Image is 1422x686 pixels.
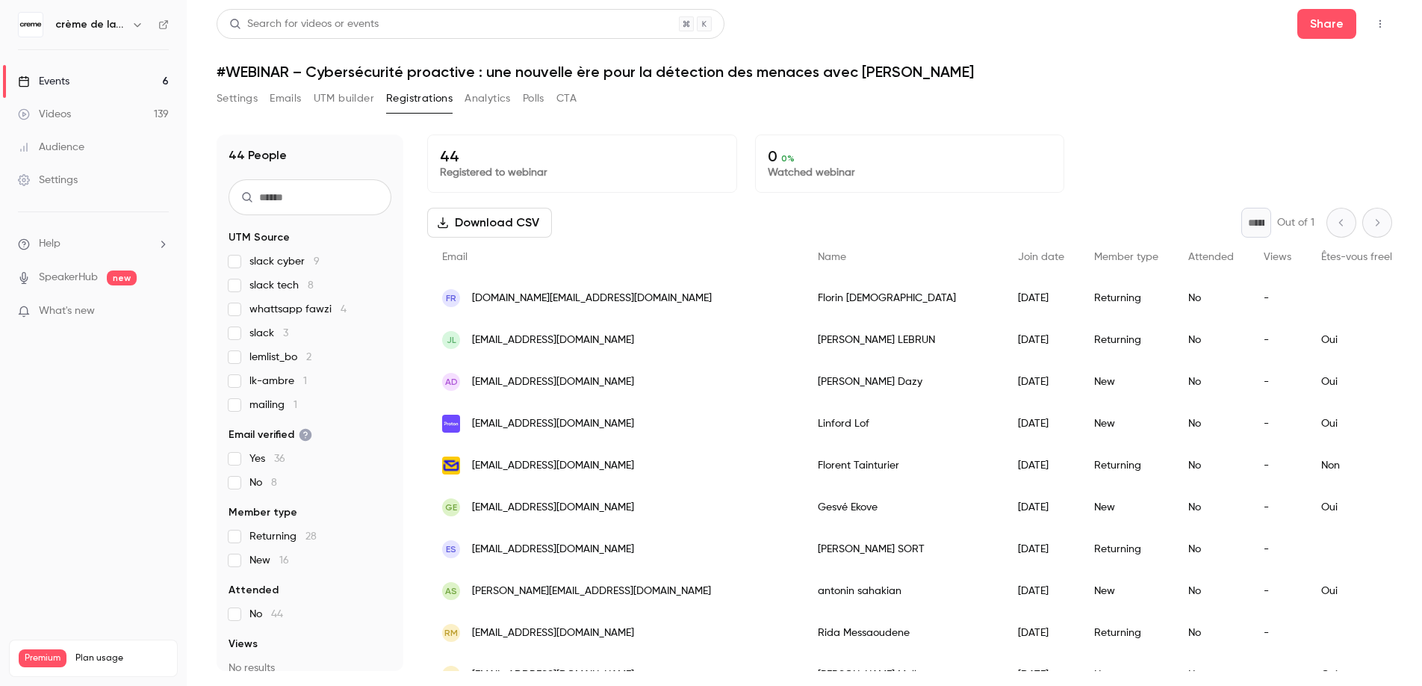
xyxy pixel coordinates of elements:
span: 8 [308,280,314,291]
div: No [1173,361,1249,403]
span: 36 [274,454,285,464]
div: [PERSON_NAME] SORT [803,528,1003,570]
a: SpeakerHub [39,270,98,285]
button: Settings [217,87,258,111]
iframe: Noticeable Trigger [151,305,169,318]
div: - [1249,445,1306,486]
div: - [1249,403,1306,445]
div: Returning [1079,612,1173,654]
span: 28 [305,531,317,542]
button: Share [1297,9,1356,39]
div: New [1079,570,1173,612]
div: Events [18,74,69,89]
span: [EMAIL_ADDRESS][DOMAIN_NAME] [472,500,634,516]
h1: 44 People [229,146,287,164]
p: 44 [440,147,724,165]
span: FR [446,291,456,305]
div: - [1249,361,1306,403]
span: [EMAIL_ADDRESS][DOMAIN_NAME] [472,458,634,474]
div: Returning [1079,319,1173,361]
span: mailing [249,398,297,412]
span: Email verified [229,427,312,442]
span: as [445,584,457,598]
button: CTA [556,87,577,111]
span: 2 [306,352,311,362]
div: [DATE] [1003,319,1079,361]
div: Returning [1079,528,1173,570]
span: whattsapp fawzi [249,302,347,317]
div: - [1249,277,1306,319]
div: New [1079,486,1173,528]
span: Join date [1018,252,1064,262]
span: slack cyber [249,254,320,269]
span: 44 [271,609,283,619]
span: 1 [294,400,297,410]
li: help-dropdown-opener [18,236,169,252]
div: [DATE] [1003,486,1079,528]
span: 9 [314,256,320,267]
span: Premium [19,649,66,667]
span: GE [445,501,457,514]
span: JM [445,668,458,682]
div: [PERSON_NAME] Dazy [803,361,1003,403]
span: Returning [249,529,317,544]
div: No [1173,612,1249,654]
span: Views [229,637,258,652]
div: Audience [18,140,84,155]
span: [DOMAIN_NAME][EMAIL_ADDRESS][DOMAIN_NAME] [472,291,712,306]
div: [DATE] [1003,445,1079,486]
div: - [1249,570,1306,612]
div: Gesvé Ekove [803,486,1003,528]
span: JL [447,333,456,347]
div: [DATE] [1003,570,1079,612]
span: lk-ambre [249,374,307,389]
span: No [249,475,277,490]
div: - [1249,612,1306,654]
span: [EMAIL_ADDRESS][DOMAIN_NAME] [472,625,634,641]
span: lemlist_bo [249,350,311,365]
span: [EMAIL_ADDRESS][DOMAIN_NAME] [472,542,634,557]
span: slack tech [249,278,314,293]
span: UTM Source [229,230,290,245]
div: Florin [DEMOGRAPHIC_DATA] [803,277,1003,319]
div: Search for videos or events [229,16,379,32]
button: Registrations [386,87,453,111]
span: No [249,607,283,622]
div: New [1079,403,1173,445]
div: New [1079,361,1173,403]
div: [DATE] [1003,528,1079,570]
div: Returning [1079,445,1173,486]
div: No [1173,277,1249,319]
button: UTM builder [314,87,374,111]
p: Watched webinar [768,165,1052,180]
div: [PERSON_NAME] LEBRUN [803,319,1003,361]
span: [EMAIL_ADDRESS][DOMAIN_NAME] [472,416,634,432]
span: [PERSON_NAME][EMAIL_ADDRESS][DOMAIN_NAME] [472,584,711,599]
div: No [1173,403,1249,445]
div: No [1173,570,1249,612]
span: 3 [283,328,288,339]
span: Member type [1094,252,1158,262]
div: Florent Tainturier [803,445,1003,486]
div: [DATE] [1003,612,1079,654]
p: 0 [768,147,1052,165]
button: Emails [270,87,301,111]
span: RM [444,626,458,640]
div: [DATE] [1003,403,1079,445]
div: [DATE] [1003,277,1079,319]
span: [EMAIL_ADDRESS][DOMAIN_NAME] [472,333,634,348]
div: antonin sahakian [803,570,1003,612]
span: Member type [229,505,297,520]
span: What's new [39,303,95,319]
button: Download CSV [427,208,552,238]
span: Name [818,252,846,262]
span: Attended [1188,252,1234,262]
div: Settings [18,173,78,188]
span: [EMAIL_ADDRESS][DOMAIN_NAME] [472,374,634,390]
div: - [1249,486,1306,528]
span: 8 [271,478,277,488]
img: passmail.net [442,415,460,433]
span: ES [446,543,456,556]
h6: crème de la crème [55,17,125,32]
div: Linford Lof [803,403,1003,445]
